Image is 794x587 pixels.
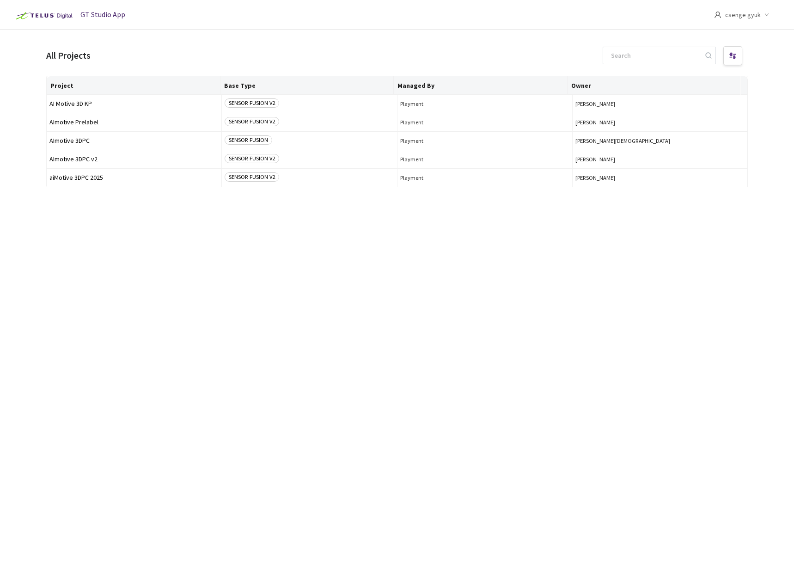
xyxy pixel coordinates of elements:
[225,98,279,108] span: SENSOR FUSION V2
[400,174,569,181] span: Playment
[400,156,569,163] span: Playment
[400,100,569,107] span: Playment
[764,12,769,17] span: down
[225,135,272,145] span: SENSOR FUSION
[11,8,75,23] img: Telus
[49,156,219,163] span: AImotive 3DPC v2
[575,100,745,107] button: [PERSON_NAME]
[400,119,569,126] span: Playment
[225,117,279,126] span: SENSOR FUSION V2
[220,76,394,95] th: Base Type
[49,100,219,107] span: AI Motive 3D KP
[575,156,745,163] button: [PERSON_NAME]
[575,137,745,144] button: [PERSON_NAME][DEMOGRAPHIC_DATA]
[575,119,745,126] button: [PERSON_NAME]
[49,137,219,144] span: AImotive 3DPC
[46,49,91,62] div: All Projects
[225,154,279,163] span: SENSOR FUSION V2
[605,47,704,64] input: Search
[568,76,741,95] th: Owner
[49,174,219,181] span: aiMotive 3DPC 2025
[80,10,125,19] span: GT Studio App
[400,137,569,144] span: Playment
[575,174,745,181] button: [PERSON_NAME]
[225,172,279,182] span: SENSOR FUSION V2
[49,119,219,126] span: AImotive Prelabel
[47,76,220,95] th: Project
[394,76,568,95] th: Managed By
[714,11,721,18] span: user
